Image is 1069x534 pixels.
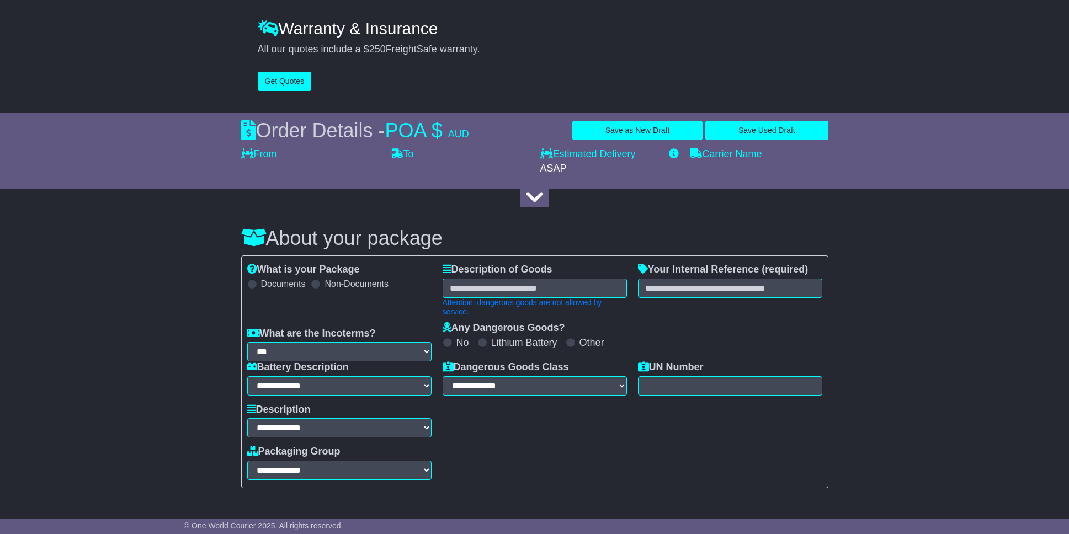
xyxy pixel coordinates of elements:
[241,227,828,249] h3: About your package
[443,298,627,317] p: Attention: dangerous goods are not allowed by service.
[247,361,349,373] label: Battery Description
[579,337,604,349] label: Other
[391,148,414,161] label: To
[638,361,704,373] label: UN Number
[385,119,426,142] span: POA
[572,121,703,140] button: Save as New Draft
[443,361,569,373] label: Dangerous Goods Class
[638,264,809,276] label: Your Internal Reference (required)
[432,119,443,142] span: $
[184,521,343,530] span: © One World Courier 2025. All rights reserved.
[540,148,669,161] label: Estimated Delivery
[247,264,360,276] label: What is your Package
[705,121,828,140] button: Save Used Draft
[258,19,812,38] h4: Warranty & Insurance
[247,404,311,416] label: Description
[325,279,389,289] label: Non-Documents
[258,72,312,91] button: Get Quotes
[491,337,557,349] label: Lithium Battery
[258,44,812,56] div: All our quotes include a $ FreightSafe warranty.
[690,148,762,161] label: Carrier Name
[443,264,552,276] label: Description of Goods
[247,446,341,458] label: Packaging Group
[247,328,376,340] label: What are the Incoterms?
[261,279,306,289] label: Documents
[448,129,469,140] span: AUD
[456,337,469,349] label: No
[540,148,679,175] div: ASAP
[241,119,469,142] div: Order Details -
[443,322,565,334] label: Any Dangerous Goods?
[369,44,386,55] span: 250
[241,148,277,161] label: From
